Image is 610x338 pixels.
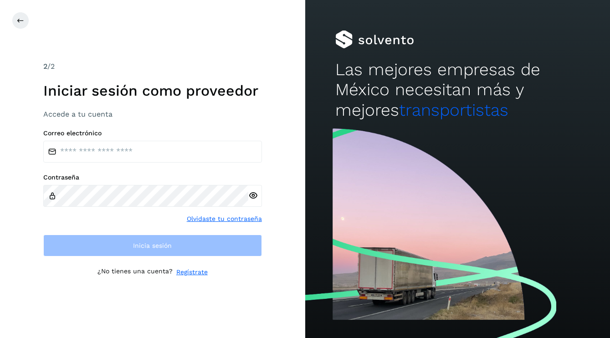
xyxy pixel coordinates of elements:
h2: Las mejores empresas de México necesitan más y mejores [335,60,579,120]
a: Regístrate [176,267,208,277]
span: 2 [43,62,47,71]
div: /2 [43,61,262,72]
span: Inicia sesión [133,242,172,249]
h3: Accede a tu cuenta [43,110,262,118]
label: Contraseña [43,174,262,181]
p: ¿No tienes una cuenta? [97,267,173,277]
label: Correo electrónico [43,129,262,137]
a: Olvidaste tu contraseña [187,214,262,224]
h1: Iniciar sesión como proveedor [43,82,262,99]
span: transportistas [399,100,508,120]
button: Inicia sesión [43,235,262,256]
